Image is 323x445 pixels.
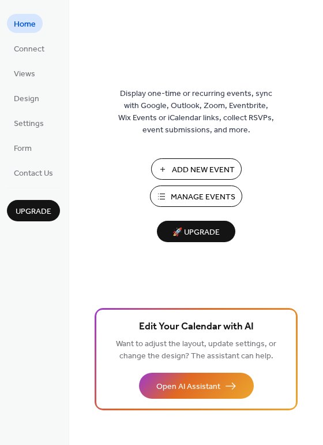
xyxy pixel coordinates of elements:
[7,14,43,33] a: Home
[116,336,276,364] span: Want to adjust the layout, update settings, or change the design? The assistant can help.
[7,88,46,107] a: Design
[14,43,44,55] span: Connect
[14,68,35,80] span: Views
[16,206,51,218] span: Upgrade
[14,93,39,105] span: Design
[7,113,51,132] a: Settings
[164,225,228,240] span: 🚀 Upgrade
[156,381,220,393] span: Open AI Assistant
[7,138,39,157] a: Form
[171,191,235,203] span: Manage Events
[139,319,254,335] span: Edit Your Calendar with AI
[139,373,254,399] button: Open AI Assistant
[14,168,53,180] span: Contact Us
[118,88,274,136] span: Display one-time or recurring events, sync with Google, Outlook, Zoom, Eventbrite, Wix Events or ...
[157,221,235,242] button: 🚀 Upgrade
[7,163,60,182] a: Contact Us
[7,64,42,83] a: Views
[151,158,242,180] button: Add New Event
[7,200,60,221] button: Upgrade
[14,118,44,130] span: Settings
[14,143,32,155] span: Form
[172,164,235,176] span: Add New Event
[14,18,36,31] span: Home
[150,186,242,207] button: Manage Events
[7,39,51,58] a: Connect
